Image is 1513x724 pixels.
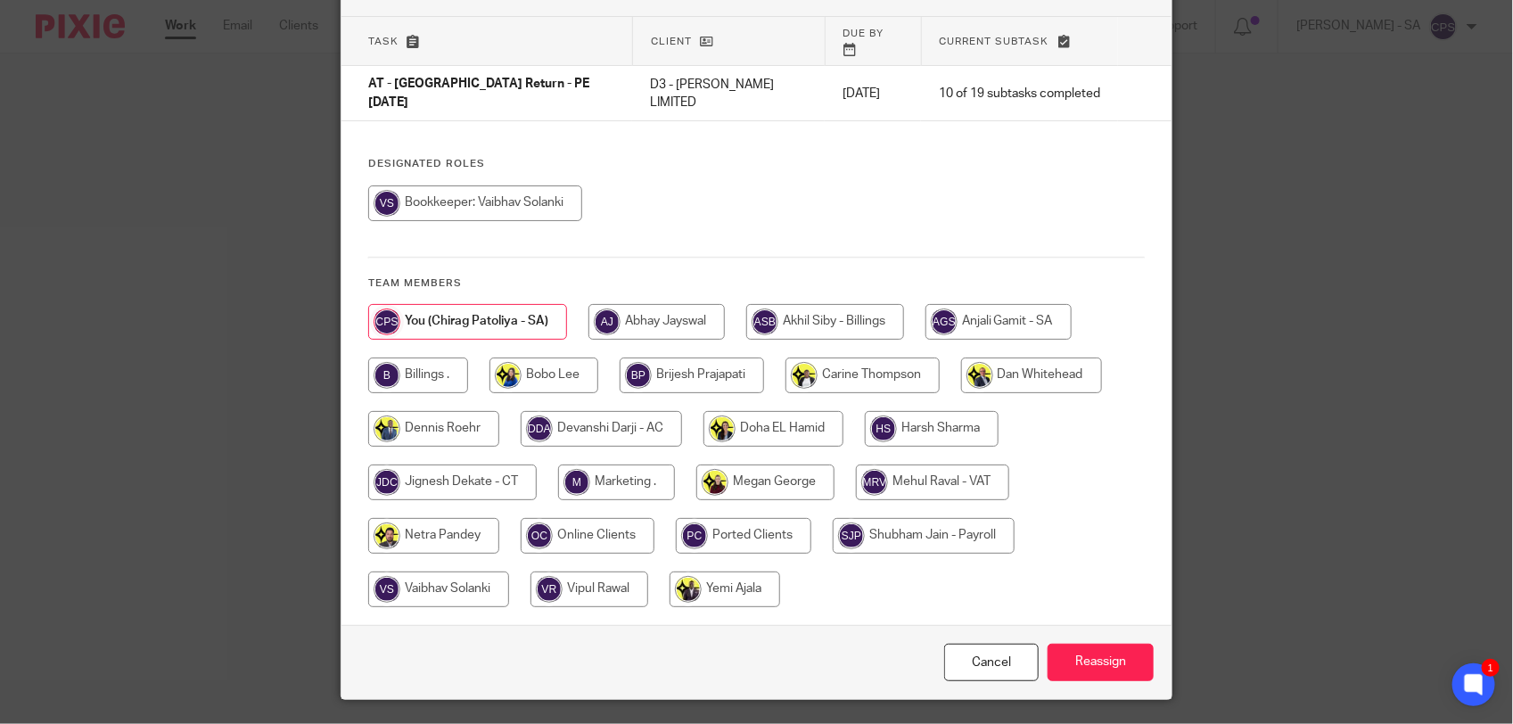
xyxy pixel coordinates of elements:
[843,29,884,38] span: Due by
[650,76,807,112] p: D3 - [PERSON_NAME] LIMITED
[368,276,1145,291] h4: Team members
[368,78,589,110] span: AT - [GEOGRAPHIC_DATA] Return - PE [DATE]
[940,37,1049,46] span: Current subtask
[651,37,692,46] span: Client
[1482,659,1500,677] div: 1
[368,157,1145,171] h4: Designated Roles
[843,85,903,103] p: [DATE]
[1048,644,1154,682] input: Reassign
[944,644,1039,682] a: Close this dialog window
[921,66,1118,121] td: 10 of 19 subtasks completed
[368,37,399,46] span: Task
